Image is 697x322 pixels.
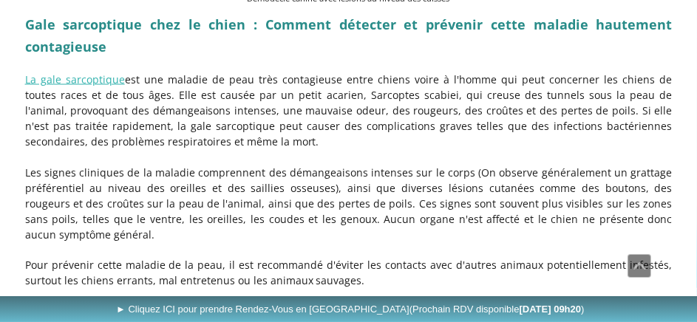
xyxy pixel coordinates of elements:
p: Les signes cliniques de la maladie comprennent des démangeaisons intenses sur le corps (On observ... [25,165,673,242]
a: Défiler vers le haut [628,254,651,278]
p: Pour prévenir cette maladie de la peau, il est recommandé d'éviter les contacts avec d'autres ani... [25,258,673,289]
span: (Prochain RDV disponible ) [409,304,585,315]
span: Défiler vers le haut [628,255,650,277]
p: est une maladie de peau très contagieuse entre chiens voire à l'homme qui peut concerner les chie... [25,72,673,149]
b: [DATE] 09h20 [520,304,582,315]
a: La gale sarcoptique [25,72,125,86]
strong: Gale sarcoptique chez le chien : Comment détecter et prévenir cette maladie hautement contagieuse [25,16,673,55]
span: ► Cliquez ICI pour prendre Rendez-Vous en [GEOGRAPHIC_DATA] [116,304,585,315]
